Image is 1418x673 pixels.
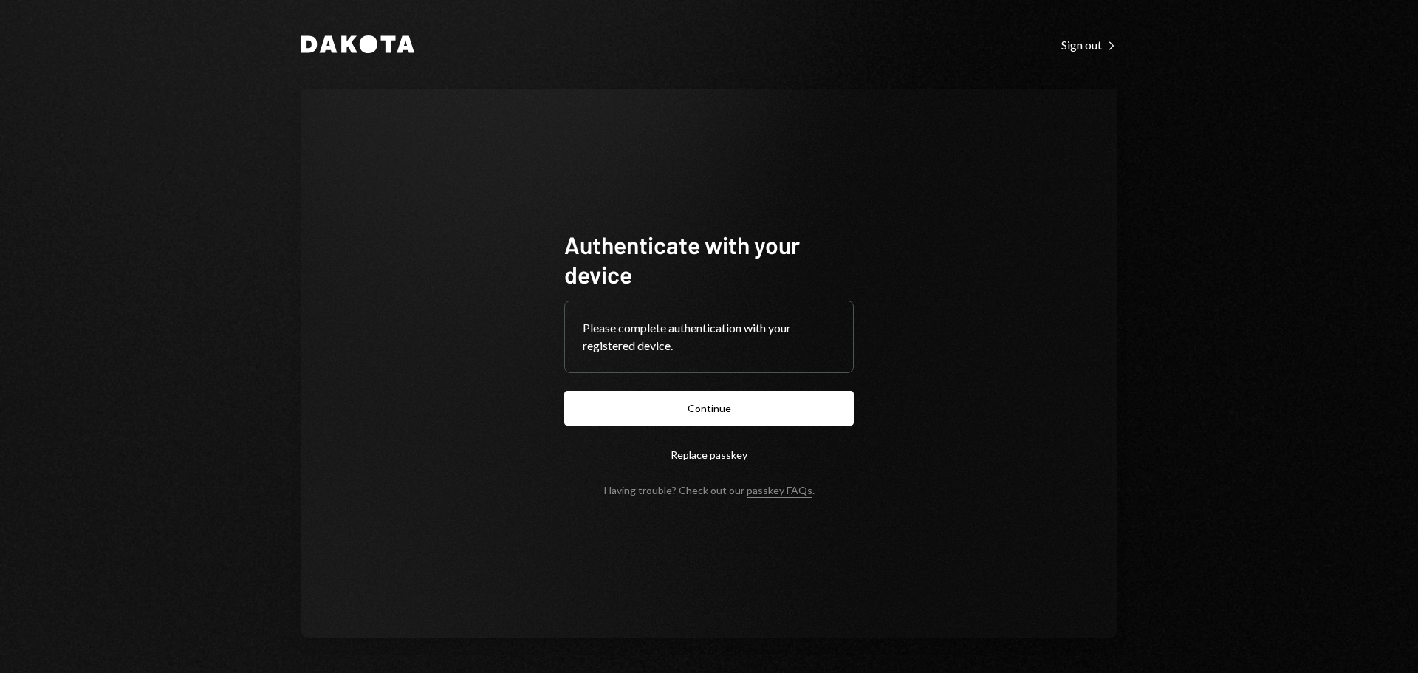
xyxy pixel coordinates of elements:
[564,391,854,426] button: Continue
[564,230,854,289] h1: Authenticate with your device
[1061,36,1117,52] a: Sign out
[564,437,854,472] button: Replace passkey
[583,319,835,355] div: Please complete authentication with your registered device.
[747,484,812,498] a: passkey FAQs
[1061,38,1117,52] div: Sign out
[604,484,815,496] div: Having trouble? Check out our .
